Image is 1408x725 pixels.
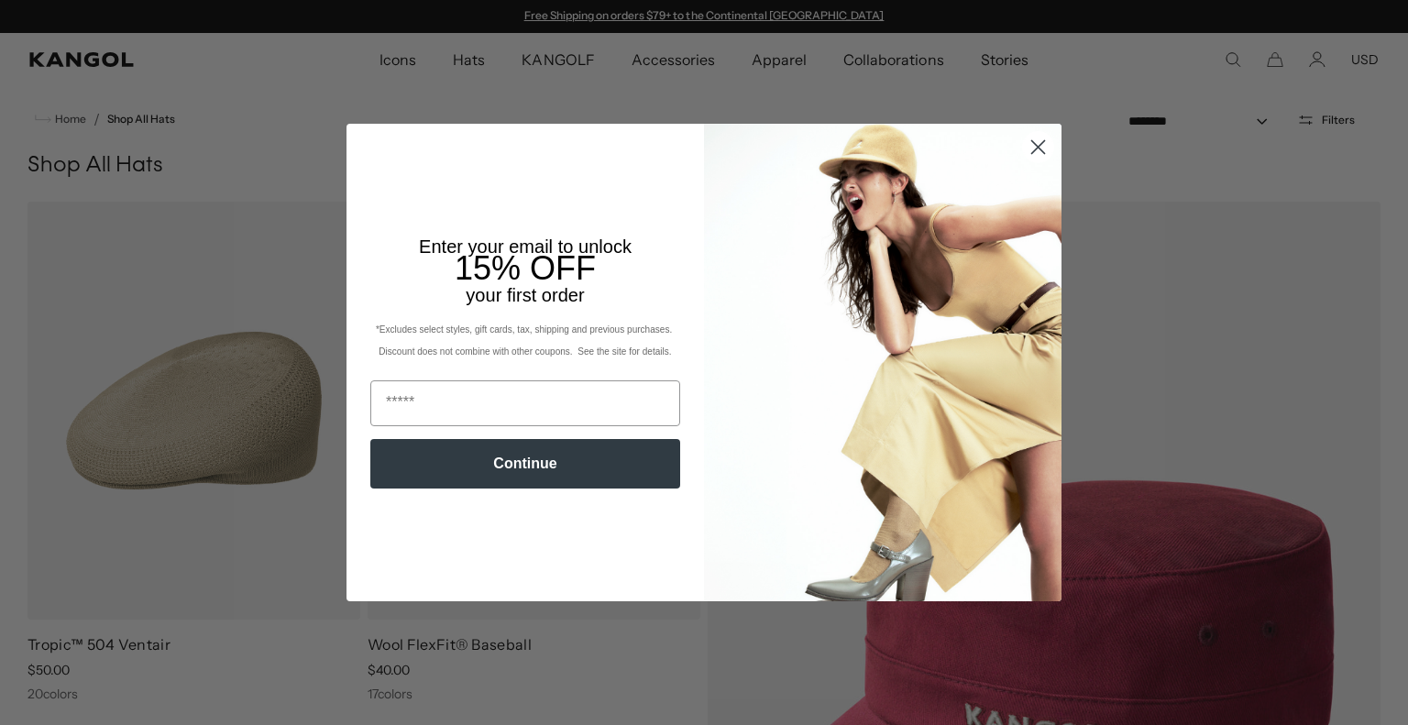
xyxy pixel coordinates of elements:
span: *Excludes select styles, gift cards, tax, shipping and previous purchases. Discount does not comb... [376,324,675,357]
img: 93be19ad-e773-4382-80b9-c9d740c9197f.jpeg [704,124,1061,600]
span: Enter your email to unlock [419,236,632,257]
button: Close dialog [1022,131,1054,163]
button: Continue [370,439,680,489]
input: Email [370,380,680,426]
span: your first order [466,285,584,305]
span: 15% OFF [455,249,596,287]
